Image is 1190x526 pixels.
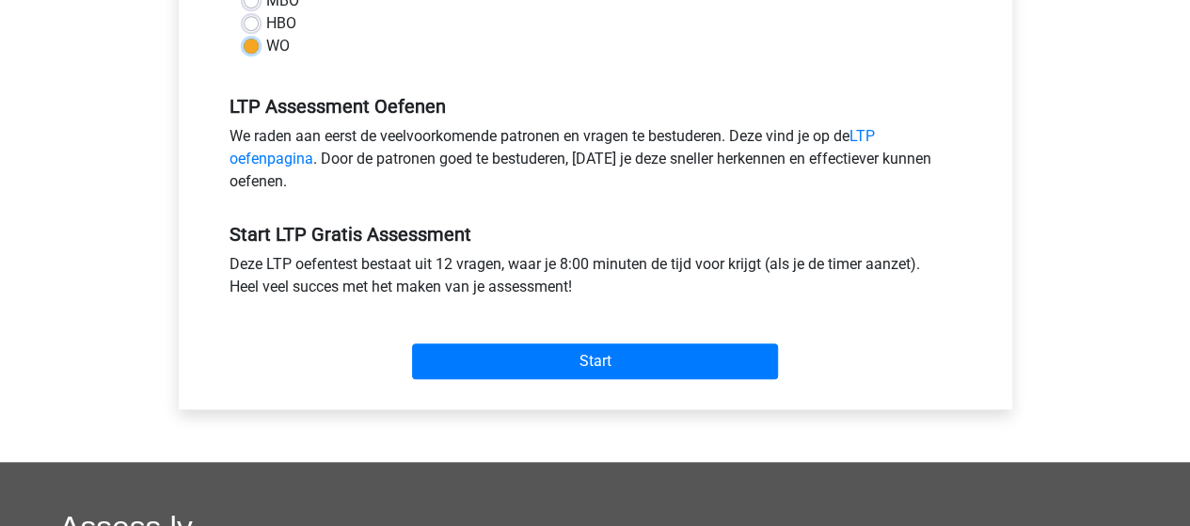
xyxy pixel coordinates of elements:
label: HBO [266,12,296,35]
h5: LTP Assessment Oefenen [230,95,961,118]
label: WO [266,35,290,57]
input: Start [412,343,778,379]
h5: Start LTP Gratis Assessment [230,223,961,246]
div: We raden aan eerst de veelvoorkomende patronen en vragen te bestuderen. Deze vind je op de . Door... [215,125,976,200]
div: Deze LTP oefentest bestaat uit 12 vragen, waar je 8:00 minuten de tijd voor krijgt (als je de tim... [215,253,976,306]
